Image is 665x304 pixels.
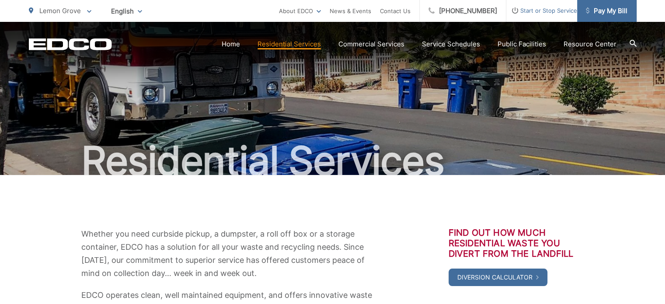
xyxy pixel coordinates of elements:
[564,39,616,49] a: Resource Center
[222,39,240,49] a: Home
[39,7,81,15] span: Lemon Grove
[29,139,637,183] h1: Residential Services
[422,39,480,49] a: Service Schedules
[380,6,411,16] a: Contact Us
[29,38,112,50] a: EDCD logo. Return to the homepage.
[258,39,321,49] a: Residential Services
[449,269,547,286] a: Diversion Calculator
[104,3,149,19] span: English
[338,39,404,49] a: Commercial Services
[330,6,371,16] a: News & Events
[586,6,627,16] span: Pay My Bill
[498,39,546,49] a: Public Facilities
[81,227,374,280] p: Whether you need curbside pickup, a dumpster, a roll off box or a storage container, EDCO has a s...
[279,6,321,16] a: About EDCO
[449,227,584,259] h3: Find out how much residential waste you divert from the landfill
